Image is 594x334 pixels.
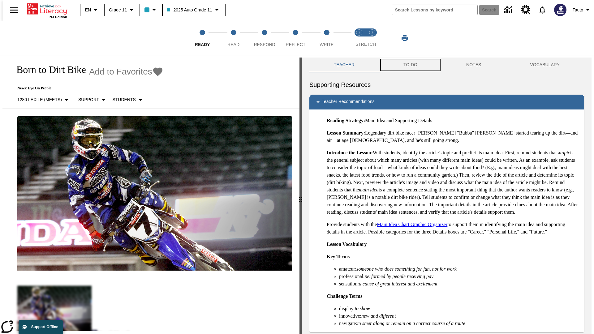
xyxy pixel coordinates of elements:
[365,274,433,279] em: performed by people receiving pay
[355,42,376,47] span: STRETCH
[85,7,91,13] span: EN
[339,320,579,327] li: navigate:
[377,222,447,227] a: Main Idea Chart Graphic Organizer
[361,313,396,319] em: new and different
[339,265,579,273] li: amateur:
[534,2,550,18] a: Notifications
[339,280,579,288] li: sensation:
[106,4,138,15] button: Grade: Grade 11, Select a grade
[254,42,275,47] span: Respond
[309,58,584,72] div: Instructional Panel Tabs
[309,21,345,55] button: Write step 5 of 5
[165,4,223,15] button: Class: 2025 Auto Grade 11, Select your class
[184,21,220,55] button: Ready step 1 of 5
[371,31,373,34] text: 2
[112,96,136,103] p: Students
[327,117,579,124] p: Main Idea and Supporting Details
[327,221,579,236] p: Provide students with the to support them in identifying the main idea and supporting details in ...
[518,2,534,18] a: Resource Center, Will open in new tab
[359,187,379,192] em: main idea
[109,7,127,13] span: Grade 11
[78,96,99,103] p: Support
[363,21,381,55] button: Stretch Respond step 2 of 2
[10,86,163,91] p: News: Eye On People
[395,32,415,44] button: Print
[570,4,594,15] button: Profile/Settings
[17,116,292,271] img: Motocross racer James Stewart flies through the air on his dirt bike.
[550,2,570,18] button: Select a new avatar
[327,129,579,144] p: Legendary dirt bike racer [PERSON_NAME] "Bubba" [PERSON_NAME] started tearing up the dirt—and air...
[356,266,457,272] em: someone who does something for fun, not for work
[76,94,110,105] button: Scaffolds, Support
[82,4,102,15] button: Language: EN, Select a language
[392,5,477,15] input: search field
[554,4,566,16] img: Avatar
[501,2,518,19] a: Data Center
[327,254,350,259] strong: Key Terms
[15,94,73,105] button: Select Lexile, 1280 Lexile (Meets)
[309,58,379,72] button: Teacher
[560,150,570,155] em: topic
[327,150,373,155] strong: Introduce the Lesson:
[195,42,210,47] span: Ready
[506,58,584,72] button: VOCABULARY
[573,7,583,13] span: Tauto
[359,281,437,286] em: a cause of great interest and excitement
[302,58,592,334] div: activity
[19,320,63,334] button: Support Offline
[49,15,67,19] span: NJ Edition
[17,96,62,103] p: 1280 Lexile (Meets)
[215,21,251,55] button: Read step 2 of 5
[5,1,23,19] button: Open side menu
[327,293,362,299] strong: Challenge Terms
[167,7,212,13] span: 2025 Auto Grade 11
[339,305,579,312] li: display:
[357,321,465,326] em: to steer along or remain on a correct course of a route
[339,273,579,280] li: professional:
[327,130,365,135] strong: Lesson Summary:
[89,66,163,77] button: Add to Favorites - Born to Dirt Bike
[2,58,299,331] div: reading
[110,94,146,105] button: Select Student
[379,58,442,72] button: TO-DO
[10,64,86,75] h1: Born to Dirt Bike
[89,67,152,77] span: Add to Favorites
[327,149,579,216] p: With students, identify the article's topic and predict its main idea. First, remind students tha...
[355,306,370,311] em: to show
[327,118,365,123] strong: Reading Strategy:
[27,2,67,19] div: Home
[442,58,506,72] button: NOTES
[350,21,368,55] button: Stretch Read step 1 of 2
[309,80,584,90] h6: Supporting Resources
[320,42,334,47] span: Write
[327,242,367,247] strong: Lesson Vocabulary
[227,42,239,47] span: Read
[286,42,306,47] span: Reflect
[299,58,302,334] div: Press Enter or Spacebar and then press right and left arrow keys to move the slider
[31,325,58,329] span: Support Offline
[142,4,160,15] button: Class color is light blue. Change class color
[322,98,374,106] p: Teacher Recommendations
[309,95,584,109] div: Teacher Recommendations
[358,31,360,34] text: 1
[247,21,282,55] button: Respond step 3 of 5
[339,312,579,320] li: innovative:
[278,21,313,55] button: Reflect step 4 of 5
